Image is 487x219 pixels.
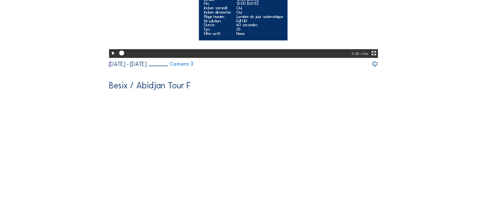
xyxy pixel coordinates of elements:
[236,6,283,10] div: Oui
[361,49,369,58] div: / 0:46
[204,15,232,19] div: Plage horaire:
[236,23,283,27] div: 60 secondes
[236,32,283,36] div: None
[109,62,147,67] div: [DATE] - [DATE]
[204,10,232,15] div: Inclure dimanche:
[236,10,283,15] div: Oui
[149,62,193,67] a: Camera 3
[236,1,283,6] div: 12:00 [DATE]
[204,27,232,32] div: Fps:
[204,6,232,10] div: Inclure samedi:
[109,82,191,90] div: Besix / Abidjan Tour F
[204,32,232,36] div: Filtre actif:
[236,19,283,23] div: Full HD
[236,27,283,32] div: 25
[352,49,361,58] div: 0: 00
[204,1,232,6] div: Fin:
[204,23,232,27] div: Durée:
[204,19,232,23] div: Résolution:
[236,15,283,19] div: Lumière du jour automatique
